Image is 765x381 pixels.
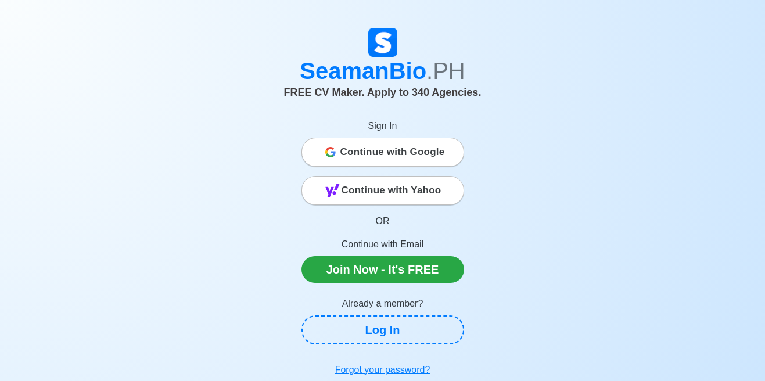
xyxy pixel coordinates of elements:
[301,119,464,133] p: Sign In
[340,141,445,164] span: Continue with Google
[301,214,464,228] p: OR
[368,28,397,57] img: Logo
[301,315,464,344] a: Log In
[301,138,464,167] button: Continue with Google
[335,365,430,375] u: Forgot your password?
[284,87,482,98] span: FREE CV Maker. Apply to 340 Agencies.
[301,238,464,251] p: Continue with Email
[60,57,705,85] h1: SeamanBio
[301,297,464,311] p: Already a member?
[301,256,464,283] a: Join Now - It's FREE
[301,176,464,205] button: Continue with Yahoo
[426,58,465,84] span: .PH
[342,179,441,202] span: Continue with Yahoo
